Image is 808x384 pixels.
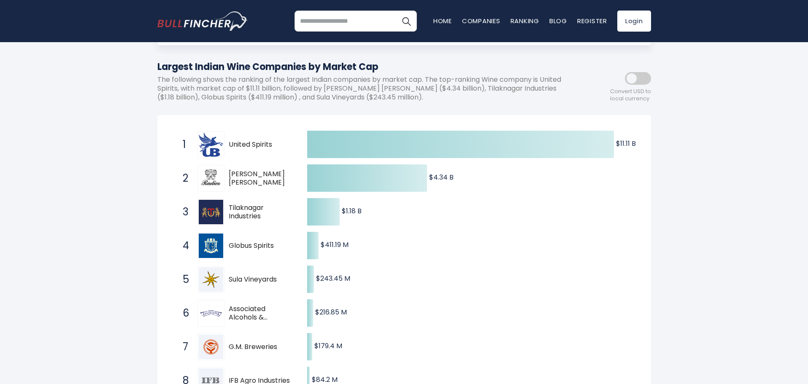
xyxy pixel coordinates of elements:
[610,88,651,102] span: Convert USD to local currency
[178,205,187,219] span: 3
[396,11,417,32] button: Search
[157,75,575,102] p: The following shows the ranking of the largest Indian companies by market cap. The top-ranking Wi...
[157,11,248,31] a: Go to homepage
[315,307,347,317] text: $216.85 M
[178,239,187,253] span: 4
[462,16,500,25] a: Companies
[229,170,292,188] span: [PERSON_NAME] [PERSON_NAME]
[229,305,292,322] span: Associated Alcohols & Breweries
[178,340,187,354] span: 7
[199,200,223,224] img: Tilaknagar Industries
[342,206,362,216] text: $1.18 B
[229,343,292,352] span: G.M. Breweries
[511,16,539,25] a: Ranking
[199,132,223,157] img: United Spirits
[199,166,223,191] img: Radico Khaitan
[229,275,292,284] span: Sula Vineyards
[178,137,187,152] span: 1
[433,16,452,25] a: Home
[157,11,248,31] img: bullfincher logo
[199,310,223,317] img: Associated Alcohols & Breweries
[199,234,223,258] img: Globus Spirits
[316,274,350,283] text: $243.45 M
[199,335,223,359] img: G.M. Breweries
[229,242,292,250] span: Globus Spirits
[314,341,342,351] text: $179.4 M
[229,140,292,149] span: United Spirits
[321,240,349,250] text: $411.19 M
[229,204,292,221] span: Tilaknagar Industries
[549,16,567,25] a: Blog
[616,139,636,148] text: $11.11 B
[199,267,223,292] img: Sula Vineyards
[429,172,454,182] text: $4.34 B
[178,272,187,287] span: 5
[178,171,187,185] span: 2
[577,16,607,25] a: Register
[617,11,651,32] a: Login
[157,60,575,74] h1: Largest Indian Wine Companies by Market Cap
[178,306,187,320] span: 6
